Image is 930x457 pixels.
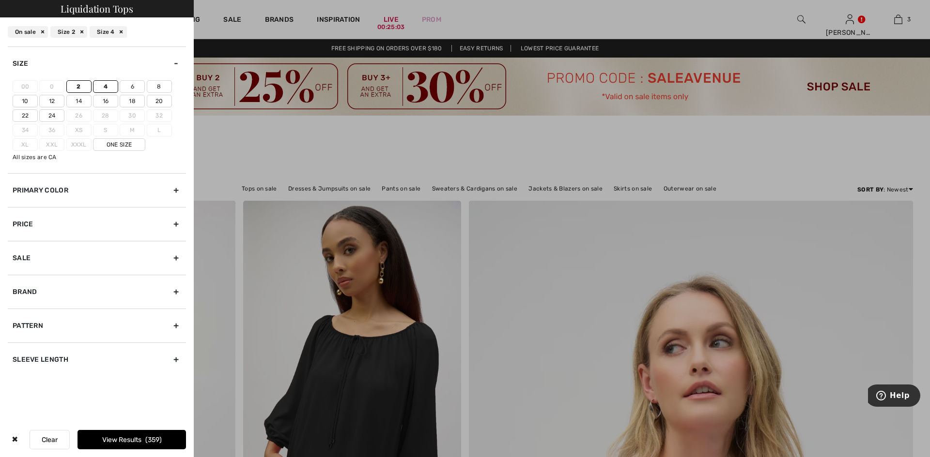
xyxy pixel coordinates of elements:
[39,138,64,151] label: Xxl
[147,124,172,136] label: L
[66,109,92,122] label: 26
[868,384,920,409] iframe: Opens a widget where you can find more information
[8,430,22,449] div: ✖
[93,80,118,93] label: 4
[66,138,92,151] label: Xxxl
[66,124,92,136] label: Xs
[8,173,186,207] div: Primary Color
[147,80,172,93] label: 8
[13,109,38,122] label: 22
[13,80,38,93] label: 00
[93,124,118,136] label: S
[8,309,186,342] div: Pattern
[50,26,87,38] div: Size 2
[145,436,162,444] span: 359
[147,109,172,122] label: 32
[93,138,145,151] label: One Size
[8,26,48,38] div: On sale
[90,26,127,38] div: Size 4
[8,275,186,309] div: Brand
[66,80,92,93] label: 2
[8,46,186,80] div: Size
[8,342,186,376] div: Sleeve length
[39,95,64,107] label: 12
[30,430,70,449] button: Clear
[39,109,64,122] label: 24
[66,95,92,107] label: 14
[13,124,38,136] label: 34
[13,153,186,162] div: All sizes are CA
[77,430,186,449] button: View Results359
[120,80,145,93] label: 6
[93,95,118,107] label: 16
[13,95,38,107] label: 10
[93,109,118,122] label: 28
[120,95,145,107] label: 18
[39,80,64,93] label: 0
[8,241,186,275] div: Sale
[8,207,186,241] div: Price
[120,109,145,122] label: 30
[39,124,64,136] label: 36
[13,138,38,151] label: Xl
[120,124,145,136] label: M
[147,95,172,107] label: 20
